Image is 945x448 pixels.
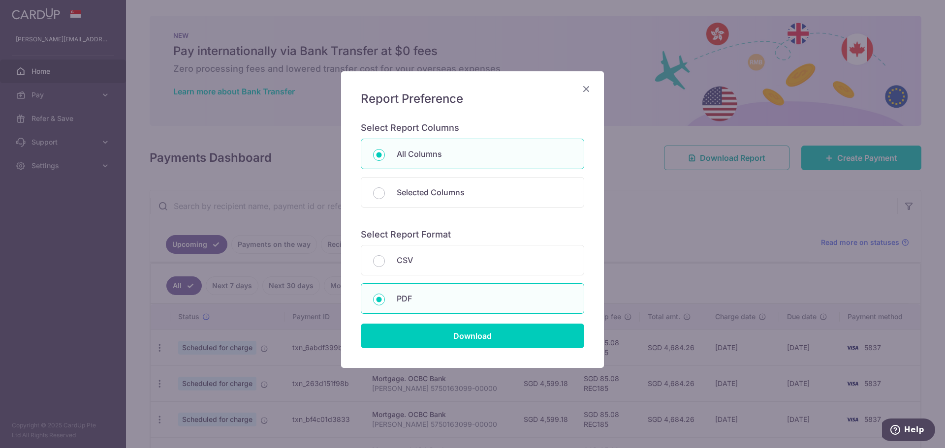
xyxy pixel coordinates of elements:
[361,229,584,240] h6: Select Report Format
[580,83,592,95] button: Close
[361,122,584,134] h6: Select Report Columns
[397,293,572,304] p: PDF
[361,324,584,348] input: Download
[397,254,572,266] p: CSV
[397,186,572,198] p: Selected Columns
[361,91,584,107] h5: Report Preference
[397,148,572,160] p: All Columns
[882,418,935,443] iframe: Opens a widget where you can find more information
